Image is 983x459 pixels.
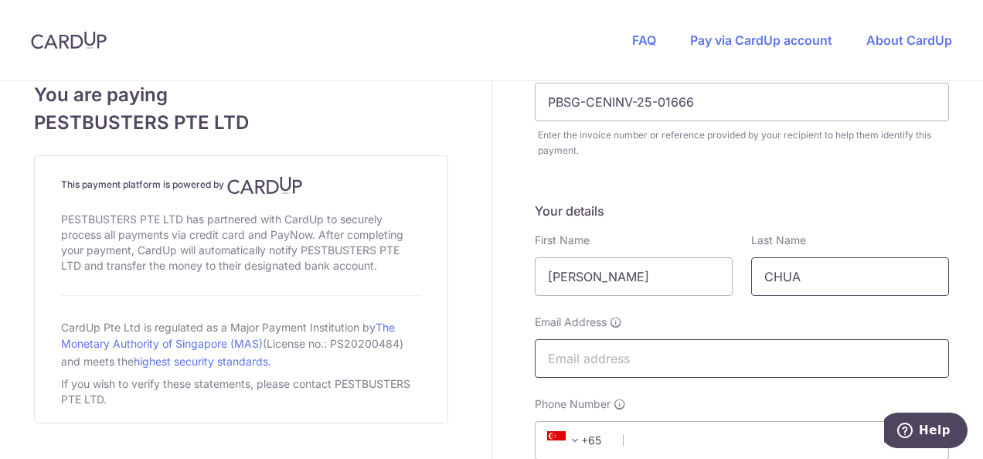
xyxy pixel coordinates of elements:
[884,413,968,451] iframe: Opens a widget where you can find more information
[535,396,611,412] span: Phone Number
[34,81,448,109] span: You are paying
[31,31,107,49] img: CardUp
[751,257,949,296] input: Last name
[227,176,303,195] img: CardUp
[690,32,832,48] a: Pay via CardUp account
[547,431,584,450] span: +65
[866,32,952,48] a: About CardUp
[538,127,949,158] div: Enter the invoice number or reference provided by your recipient to help them identify this payment.
[535,257,733,296] input: First name
[535,233,590,248] label: First Name
[632,32,656,48] a: FAQ
[61,373,421,410] div: If you wish to verify these statements, please contact PESTBUSTERS PTE LTD.
[535,314,607,330] span: Email Address
[535,339,949,378] input: Email address
[543,431,612,450] span: +65
[34,109,448,137] span: PESTBUSTERS PTE LTD
[61,209,421,277] div: PESTBUSTERS PTE LTD has partnered with CardUp to securely process all payments via credit card an...
[61,314,421,373] div: CardUp Pte Ltd is regulated as a Major Payment Institution by (License no.: PS20200484) and meets...
[535,202,949,220] h5: Your details
[61,176,421,195] h4: This payment platform is powered by
[134,355,268,368] a: highest security standards
[751,233,806,248] label: Last Name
